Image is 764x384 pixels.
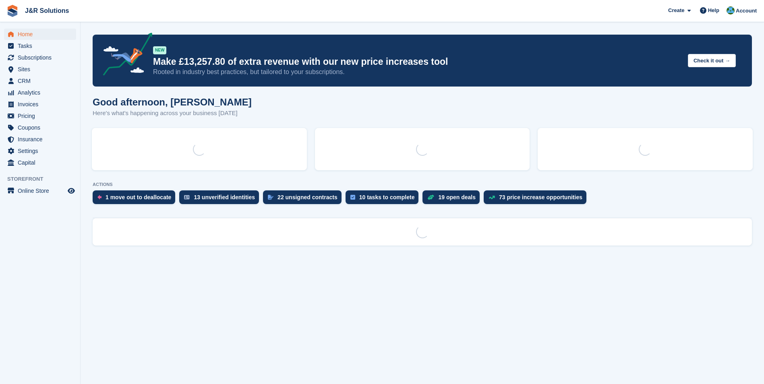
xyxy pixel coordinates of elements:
img: task-75834270c22a3079a89374b754ae025e5fb1db73e45f91037f5363f120a921f8.svg [350,195,355,200]
a: 73 price increase opportunities [484,190,590,208]
div: 13 unverified identities [194,194,255,200]
span: Help [708,6,719,14]
img: move_outs_to_deallocate_icon-f764333ba52eb49d3ac5e1228854f67142a1ed5810a6f6cc68b1a99e826820c5.svg [97,195,101,200]
div: 19 open deals [438,194,476,200]
span: Storefront [7,175,80,183]
a: menu [4,87,76,98]
a: menu [4,99,76,110]
img: price_increase_opportunities-93ffe204e8149a01c8c9dc8f82e8f89637d9d84a8eef4429ea346261dce0b2c0.svg [489,196,495,199]
span: Account [736,7,757,15]
a: menu [4,157,76,168]
span: Coupons [18,122,66,133]
span: Pricing [18,110,66,122]
img: stora-icon-8386f47178a22dfd0bd8f6a31ec36ba5ce8667c1dd55bd0f319d3a0aa187defe.svg [6,5,19,17]
span: Online Store [18,185,66,196]
h1: Good afternoon, [PERSON_NAME] [93,97,252,107]
a: menu [4,64,76,75]
p: ACTIONS [93,182,752,187]
a: 13 unverified identities [179,190,263,208]
div: NEW [153,46,166,54]
span: Home [18,29,66,40]
span: Tasks [18,40,66,52]
div: 22 unsigned contracts [277,194,337,200]
img: contract_signature_icon-13c848040528278c33f63329250d36e43548de30e8caae1d1a13099fd9432cc5.svg [268,195,273,200]
button: Check it out → [688,54,736,67]
a: menu [4,110,76,122]
a: menu [4,29,76,40]
p: Make £13,257.80 of extra revenue with our new price increases tool [153,56,681,68]
div: 73 price increase opportunities [499,194,582,200]
div: 1 move out to deallocate [106,194,171,200]
a: 22 unsigned contracts [263,190,346,208]
span: Settings [18,145,66,157]
a: 10 tasks to complete [346,190,423,208]
span: Sites [18,64,66,75]
a: menu [4,40,76,52]
a: Preview store [66,186,76,196]
span: CRM [18,75,66,87]
span: Subscriptions [18,52,66,63]
img: verify_identity-adf6edd0f0f0b5bbfe63781bf79b02c33cf7c696d77639b501bdc392416b5a36.svg [184,195,190,200]
a: menu [4,52,76,63]
a: menu [4,122,76,133]
img: price-adjustments-announcement-icon-8257ccfd72463d97f412b2fc003d46551f7dbcb40ab6d574587a9cd5c0d94... [96,33,153,78]
span: Capital [18,157,66,168]
a: 1 move out to deallocate [93,190,179,208]
div: 10 tasks to complete [359,194,415,200]
a: menu [4,75,76,87]
a: J&R Solutions [22,4,72,17]
p: Here's what's happening across your business [DATE] [93,109,252,118]
img: Macie Adcock [727,6,735,14]
span: Insurance [18,134,66,145]
span: Analytics [18,87,66,98]
img: deal-1b604bf984904fb50ccaf53a9ad4b4a5d6e5aea283cecdc64d6e3604feb123c2.svg [427,194,434,200]
span: Create [668,6,684,14]
a: menu [4,145,76,157]
a: menu [4,185,76,196]
a: 19 open deals [422,190,484,208]
span: Invoices [18,99,66,110]
p: Rooted in industry best practices, but tailored to your subscriptions. [153,68,681,76]
a: menu [4,134,76,145]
